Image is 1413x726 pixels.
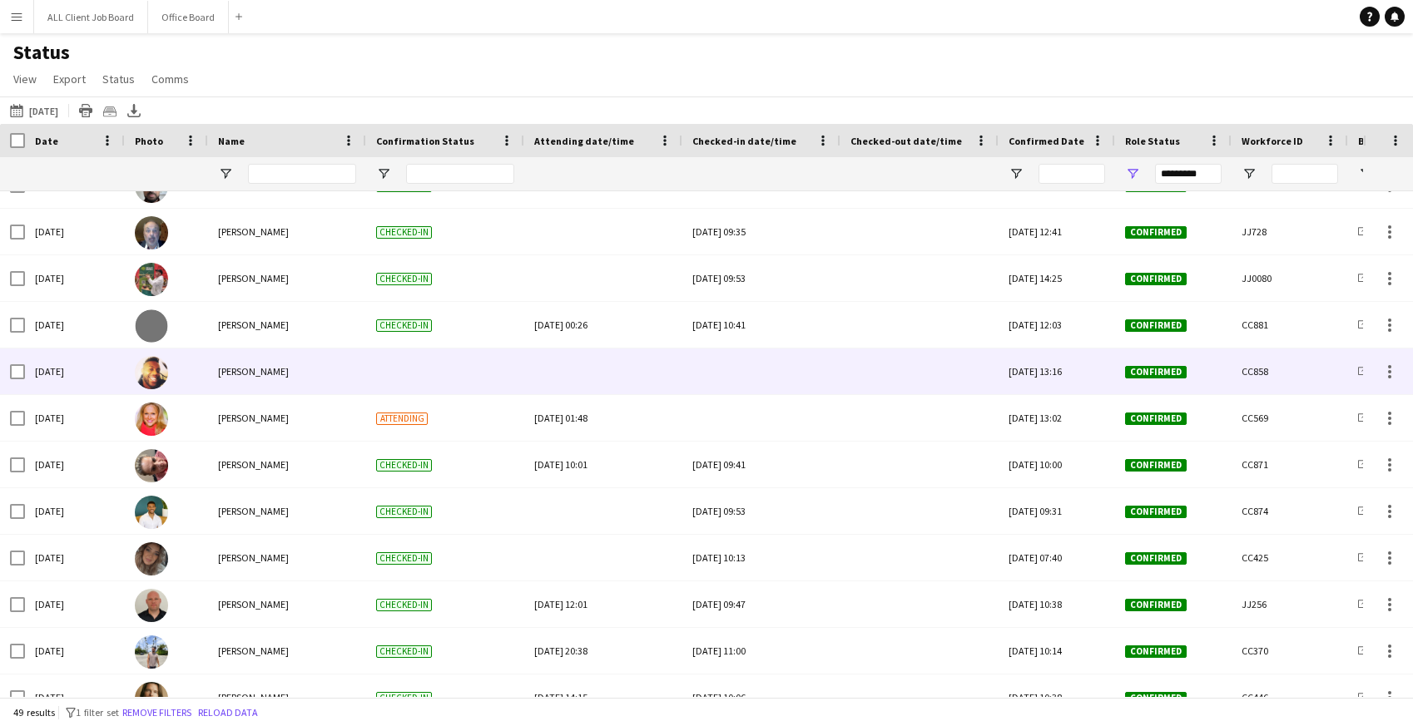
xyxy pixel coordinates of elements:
span: Checked-in date/time [692,135,796,147]
span: Checked-in [376,226,432,239]
span: [PERSON_NAME] [218,458,289,471]
div: CC569 [1232,395,1348,441]
div: [DATE] [25,348,125,394]
span: View [13,72,37,86]
div: [DATE] 11:00 [692,628,830,674]
span: [PERSON_NAME] [218,365,289,378]
span: Confirmed [1125,506,1187,518]
button: Open Filter Menu [376,166,391,181]
app-action-btn: Export XLSX [124,101,144,121]
button: Reload data [195,704,261,722]
span: Confirmed [1125,459,1187,472]
img: Lydia Fay Deegan [135,542,168,575]
div: [DATE] 09:35 [692,209,830,254]
span: Name [218,135,245,147]
a: View [7,68,43,90]
button: Open Filter Menu [218,166,233,181]
span: Checked-in [376,459,432,472]
span: [PERSON_NAME] [218,598,289,610]
div: [DATE] 10:41 [692,302,830,348]
span: [PERSON_NAME] [218,412,289,424]
span: [PERSON_NAME] [218,551,289,564]
div: [DATE] 10:38 [999,674,1115,720]
a: Status [96,68,141,90]
span: Attending date/time [534,135,634,147]
span: Checked-in [376,319,432,332]
div: [DATE] 10:13 [692,535,830,580]
span: [PERSON_NAME] [218,225,289,238]
div: CC874 [1232,488,1348,534]
button: Open Filter Menu [1125,166,1140,181]
span: [PERSON_NAME] [218,645,289,657]
div: [DATE] 09:53 [692,255,830,301]
div: CC446 [1232,674,1348,720]
span: Checked-in [376,599,432,611]
input: Role Status Filter Input [1155,164,1222,184]
div: [DATE] 09:41 [692,442,830,487]
app-action-btn: Print [76,101,96,121]
div: [DATE] [25,674,125,720]
span: Checked-in [376,552,432,565]
span: Checked-out date/time [850,135,962,147]
button: [DATE] [7,101,62,121]
span: Attending [376,412,428,425]
div: [DATE] 14:15 [534,674,672,720]
div: [DATE] [25,395,125,441]
span: Confirmed [1125,366,1187,378]
span: Checked-in [376,692,432,704]
div: [DATE] 01:48 [534,395,672,441]
div: CC425 [1232,535,1348,580]
span: Confirmed [1125,599,1187,611]
button: ALL Client Job Board [34,1,148,33]
div: [DATE] 00:26 [534,302,672,348]
img: Tania Staite [135,403,168,436]
button: Open Filter Menu [1242,166,1257,181]
div: [DATE] 14:25 [999,255,1115,301]
span: Confirmed [1125,319,1187,332]
span: Checked-in [376,645,432,658]
span: Export [53,72,86,86]
div: [DATE] 10:06 [692,674,830,720]
input: Confirmed Date Filter Input [1039,164,1105,184]
span: Role Status [1125,135,1180,147]
span: Status [102,72,135,86]
div: [DATE] [25,255,125,301]
img: leon jordaan-nicholls [135,309,168,343]
span: [PERSON_NAME] [218,505,289,517]
div: [DATE] [25,628,125,674]
div: JJ256 [1232,581,1348,627]
img: Rory Lapham [135,589,168,622]
span: Confirmed [1125,226,1187,239]
div: [DATE] 09:47 [692,581,830,627]
div: [DATE] 20:38 [534,628,672,674]
span: [PERSON_NAME] [218,319,289,331]
div: CC881 [1232,302,1348,348]
img: Michael Davis [135,216,168,249]
span: Comms [151,72,189,86]
span: Confirmed Date [1009,135,1084,147]
input: Workforce ID Filter Input [1272,164,1338,184]
span: Board [1358,135,1387,147]
img: Eddie Lawrie [135,263,168,296]
button: Office Board [148,1,229,33]
div: CC858 [1232,348,1348,394]
div: CC871 [1232,442,1348,487]
span: Confirmed [1125,692,1187,704]
div: [DATE] [25,302,125,348]
span: Checked-in [376,506,432,518]
img: Austin Currithers [135,356,168,389]
div: [DATE] 09:53 [692,488,830,534]
span: Date [35,135,58,147]
span: Confirmed [1125,273,1187,285]
div: [DATE] 12:03 [999,302,1115,348]
div: [DATE] 10:01 [534,442,672,487]
a: Export [47,68,92,90]
div: [DATE] 07:40 [999,535,1115,580]
div: JJ0080 [1232,255,1348,301]
span: Confirmed [1125,645,1187,658]
div: JJ728 [1232,209,1348,254]
span: 1 filter set [76,706,119,719]
input: Name Filter Input [248,164,356,184]
a: Comms [145,68,196,90]
div: CC370 [1232,628,1348,674]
